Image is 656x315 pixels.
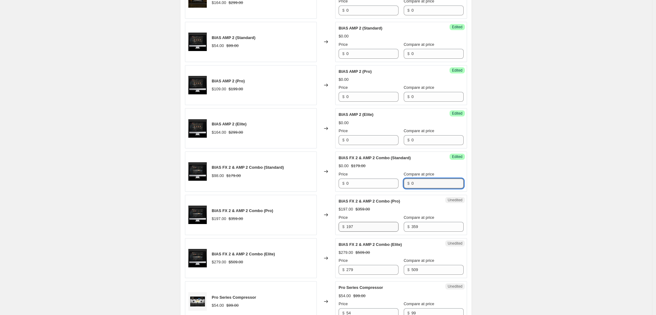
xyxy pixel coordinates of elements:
[339,206,353,212] div: $197.00
[339,258,348,263] span: Price
[452,111,462,116] span: Edited
[339,172,348,176] span: Price
[229,129,243,136] strike: $299.00
[212,173,224,179] div: $98.00
[339,215,348,220] span: Price
[342,181,344,186] span: $
[407,224,410,229] span: $
[339,112,373,117] span: BIAS AMP 2 (Elite)
[188,292,207,311] img: ProSeriesCompressor_80x.jpg
[339,285,383,290] span: Pro Series Compressor
[342,138,344,142] span: $
[355,250,370,256] strike: $509.00
[448,198,462,203] span: Unedited
[212,79,245,83] span: BIAS AMP 2 (Pro)
[339,69,372,74] span: BIAS AMP 2 (Pro)
[212,129,226,136] div: $164.00
[188,206,207,224] img: fx2amp2-combo-shopify-01_80x.png
[188,162,207,181] img: fx2amp2-combo-shopify-01_80x.png
[407,94,410,99] span: $
[188,76,207,94] img: biasamp2-shopify-01_80x.png
[339,156,411,160] span: BIAS FX 2 & AMP 2 Combo (Standard)
[342,51,344,56] span: $
[342,224,344,229] span: $
[212,86,226,92] div: $109.00
[339,120,349,126] div: $0.00
[353,293,366,299] strike: $99.00
[339,250,353,256] div: $279.00
[339,42,348,47] span: Price
[404,85,434,90] span: Compare at price
[452,25,462,30] span: Edited
[404,42,434,47] span: Compare at price
[404,215,434,220] span: Compare at price
[212,35,255,40] span: BIAS AMP 2 (Standard)
[188,119,207,138] img: biasamp2-shopify-01_80x.png
[226,173,241,179] strike: $179.00
[229,86,243,92] strike: $199.00
[342,94,344,99] span: $
[339,26,382,30] span: BIAS AMP 2 (Standard)
[229,216,243,222] strike: $359.00
[188,249,207,267] img: fx2amp2-combo-shopify-01_80x.png
[212,252,275,256] span: BIAS FX 2 & AMP 2 Combo (Elite)
[212,259,226,265] div: $279.00
[355,206,370,212] strike: $359.00
[404,128,434,133] span: Compare at price
[226,302,239,309] strike: $99.00
[188,33,207,51] img: biasamp2-shopify-01_80x.png
[226,43,239,49] strike: $99.00
[212,165,284,170] span: BIAS FX 2 & AMP 2 Combo (Standard)
[212,43,224,49] div: $54.00
[407,181,410,186] span: $
[351,163,366,169] strike: $179.00
[452,154,462,159] span: Edited
[339,199,400,203] span: BIAS FX 2 & AMP 2 Combo (Pro)
[404,301,434,306] span: Compare at price
[452,68,462,73] span: Edited
[404,258,434,263] span: Compare at price
[212,302,224,309] div: $54.00
[407,8,410,13] span: $
[229,259,243,265] strike: $509.00
[407,267,410,272] span: $
[212,295,256,300] span: Pro Series Compressor
[407,51,410,56] span: $
[339,293,351,299] div: $54.00
[212,216,226,222] div: $197.00
[339,242,402,247] span: BIAS FX 2 & AMP 2 Combo (Elite)
[342,8,344,13] span: $
[212,208,273,213] span: BIAS FX 2 & AMP 2 Combo (Pro)
[404,172,434,176] span: Compare at price
[339,77,349,83] div: $0.00
[339,85,348,90] span: Price
[342,267,344,272] span: $
[448,241,462,246] span: Unedited
[407,138,410,142] span: $
[339,128,348,133] span: Price
[448,284,462,289] span: Unedited
[339,301,348,306] span: Price
[339,33,349,39] div: $0.00
[339,163,349,169] div: $0.00
[212,122,246,126] span: BIAS AMP 2 (Elite)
